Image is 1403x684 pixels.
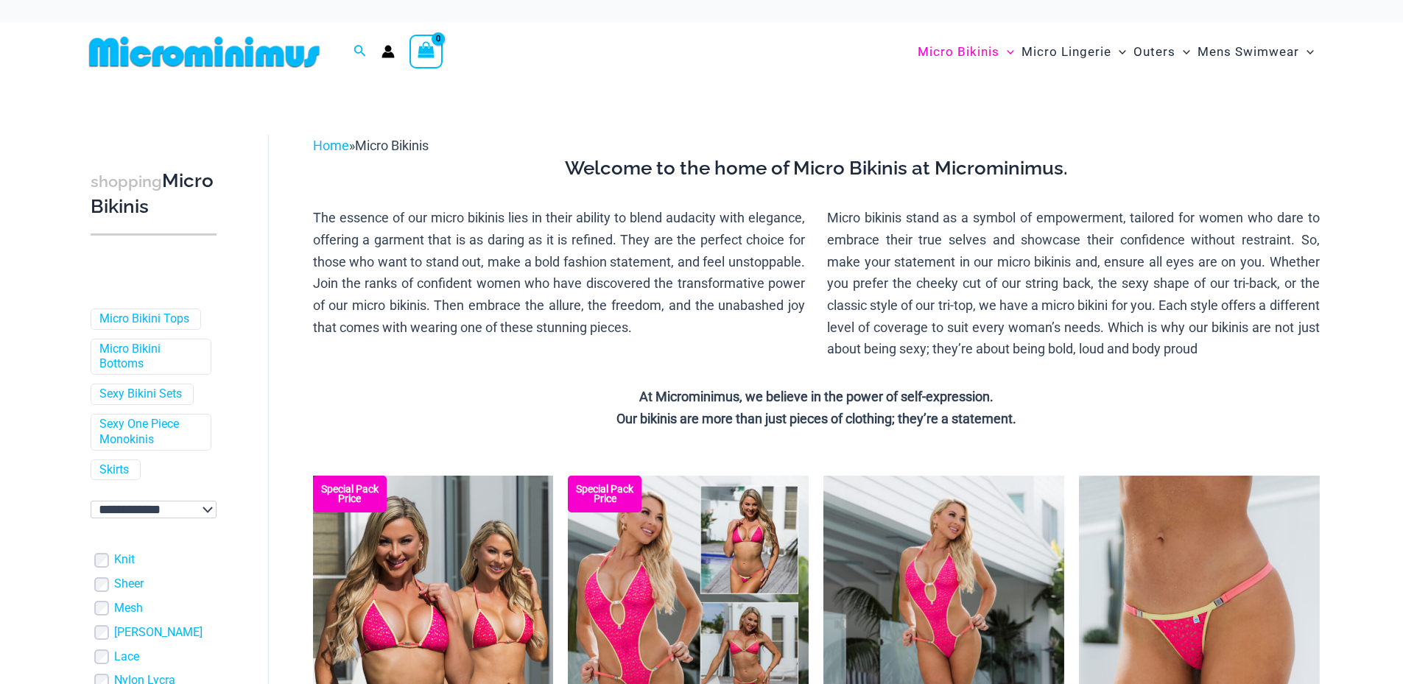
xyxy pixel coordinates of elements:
span: Micro Lingerie [1022,33,1111,71]
a: Skirts [99,462,129,478]
span: Menu Toggle [1111,33,1126,71]
a: Sexy One Piece Monokinis [99,417,200,448]
a: Home [313,138,349,153]
a: Knit [114,552,135,568]
a: Micro LingerieMenu ToggleMenu Toggle [1018,29,1130,74]
a: [PERSON_NAME] [114,625,203,641]
a: Micro Bikini Tops [99,311,189,327]
img: MM SHOP LOGO FLAT [83,35,326,68]
span: Mens Swimwear [1198,33,1299,71]
strong: Our bikinis are more than just pieces of clothing; they’re a statement. [616,411,1016,426]
a: OutersMenu ToggleMenu Toggle [1130,29,1194,74]
span: Micro Bikinis [918,33,999,71]
span: Menu Toggle [1175,33,1190,71]
h3: Micro Bikinis [91,169,217,219]
b: Special Pack Price [568,484,641,504]
strong: At Microminimus, we believe in the power of self-expression. [639,389,994,404]
a: Sheer [114,577,144,592]
a: Mesh [114,601,143,616]
a: Micro BikinisMenu ToggleMenu Toggle [914,29,1018,74]
select: wpc-taxonomy-pa_color-745982 [91,501,217,518]
span: Menu Toggle [999,33,1014,71]
nav: Site Navigation [912,27,1321,77]
p: The essence of our micro bikinis lies in their ability to blend audacity with elegance, offering ... [313,207,806,338]
a: Search icon link [354,43,367,61]
span: shopping [91,172,162,191]
a: Micro Bikini Bottoms [99,342,200,373]
a: View Shopping Cart, empty [409,35,443,68]
a: Mens SwimwearMenu ToggleMenu Toggle [1194,29,1318,74]
a: Account icon link [381,45,395,58]
h3: Welcome to the home of Micro Bikinis at Microminimus. [313,156,1320,181]
b: Special Pack Price [313,484,387,504]
a: Sexy Bikini Sets [99,387,182,402]
p: Micro bikinis stand as a symbol of empowerment, tailored for women who dare to embrace their true... [827,207,1320,360]
span: » [313,138,429,153]
span: Outers [1133,33,1175,71]
a: Lace [114,649,139,665]
span: Menu Toggle [1299,33,1314,71]
span: Micro Bikinis [355,138,429,153]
